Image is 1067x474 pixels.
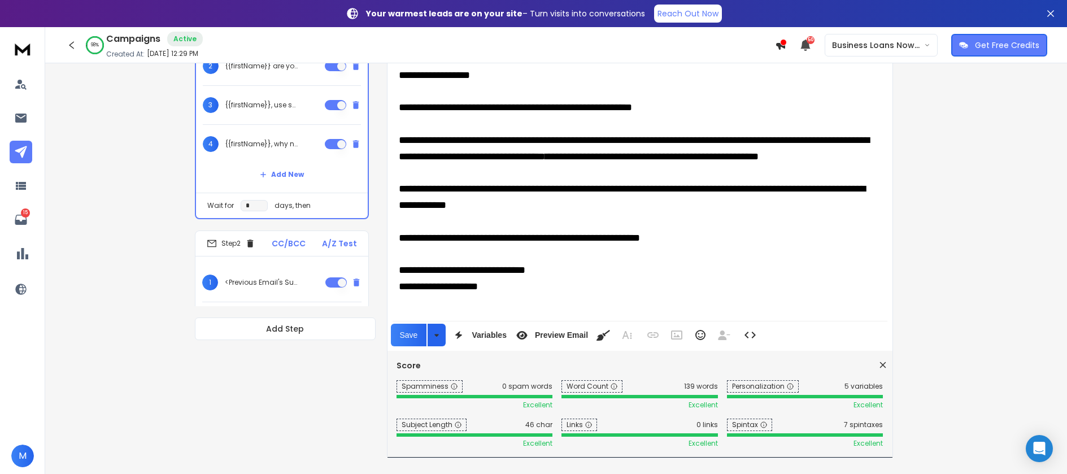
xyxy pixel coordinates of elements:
[689,401,718,410] span: excellent
[275,201,311,210] p: days, then
[195,231,369,435] li: Step2CC/BCCA/Z Test1<Previous Email's Subject>2<Previous Email's Subject>3<Previous Email's Subje...
[642,324,664,346] button: Insert Link (Ctrl+K)
[666,324,687,346] button: Insert Image (Ctrl+P)
[727,380,799,393] span: Personalization
[397,380,463,393] span: Spamminess
[225,101,298,110] p: {{firstName}}, use someone else's capital not your own
[448,324,509,346] button: Variables
[10,208,32,231] a: 15
[684,382,718,391] span: 139 words
[251,163,313,186] button: Add New
[11,445,34,467] button: M
[727,419,772,431] span: Spintax
[202,275,218,290] span: 1
[561,380,622,393] span: Word Count
[523,401,552,410] span: excellent
[844,420,883,429] span: 7 spintaxes
[11,38,34,59] img: logo
[366,8,645,19] p: – Turn visits into conversations
[616,324,638,346] button: More Text
[690,324,711,346] button: Emoticons
[106,50,145,59] p: Created At:
[511,324,590,346] button: Preview Email
[272,238,306,249] p: CC/BCC
[91,42,99,49] p: 98 %
[502,382,552,391] span: 0 spam words
[397,360,883,371] h3: Score
[203,97,219,113] span: 3
[366,8,522,19] strong: Your warmest leads are on your site
[469,331,509,340] span: Variables
[523,439,552,448] span: excellent
[657,8,718,19] p: Reach Out Now
[391,324,427,346] button: Save
[853,439,883,448] span: excellent
[106,32,160,46] h1: Campaigns
[975,40,1039,51] p: Get Free Credits
[21,208,30,218] p: 15
[561,419,597,431] span: Links
[853,401,883,410] span: excellent
[533,331,590,340] span: Preview Email
[322,238,357,249] p: A/Z Test
[689,439,718,448] span: excellent
[225,140,298,149] p: {{firstName}}, why not use someone else's capital?
[167,32,203,46] div: Active
[195,318,376,340] button: Add Step
[951,34,1047,56] button: Get Free Credits
[203,58,219,74] span: 2
[739,324,761,346] button: Code View
[525,420,552,429] span: 46 char
[147,49,198,58] p: [DATE] 12:29 PM
[203,136,219,152] span: 4
[844,382,883,391] span: 5 variables
[397,419,467,431] span: Subject Length
[225,278,297,287] p: <Previous Email's Subject>
[654,5,722,23] a: Reach Out Now
[1026,435,1053,462] div: Open Intercom Messenger
[807,36,815,44] span: 50
[713,324,735,346] button: Insert Unsubscribe Link
[207,201,234,210] p: Wait for
[832,40,924,51] p: Business Loans Now ([PERSON_NAME])
[696,420,718,429] span: 0 links
[225,62,298,71] p: {{firstName}} are you using someone else's capital?
[207,238,255,249] div: Step 2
